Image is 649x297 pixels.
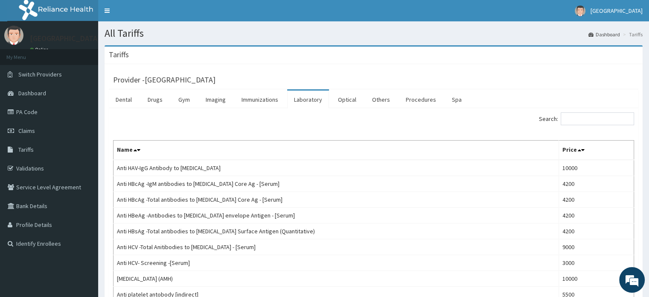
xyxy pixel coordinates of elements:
[114,223,559,239] td: Anti HBsAg -Total antibodies to [MEDICAL_DATA] Surface Antigen (Quantitative)
[114,208,559,223] td: Anti HBeAg -Antibodies to [MEDICAL_DATA] envelope Antigen - [Serum]
[114,160,559,176] td: Anti HAV-IgG Antibody to [MEDICAL_DATA]
[18,127,35,135] span: Claims
[114,271,559,287] td: [MEDICAL_DATA] (AMH)
[140,4,160,25] div: Minimize live chat window
[399,91,443,109] a: Procedures
[559,160,634,176] td: 10000
[559,208,634,223] td: 4200
[559,255,634,271] td: 3000
[331,91,363,109] a: Optical
[114,239,559,255] td: Anti HCV -Total Anitibodies to [MEDICAL_DATA] - [Serum]
[4,26,23,45] img: User Image
[114,192,559,208] td: Anti HBcAg -Total antibodies to [MEDICAL_DATA] Core Ag - [Serum]
[44,48,143,59] div: Chat with us now
[559,239,634,255] td: 9000
[588,31,620,38] a: Dashboard
[109,91,139,109] a: Dental
[114,176,559,192] td: Anti HBcAg -IgM antibodies to [MEDICAL_DATA] Core Ag - [Serum]
[172,91,197,109] a: Gym
[49,92,118,179] span: We're online!
[559,176,634,192] td: 4200
[18,89,46,97] span: Dashboard
[235,91,285,109] a: Immunizations
[445,91,469,109] a: Spa
[199,91,233,109] a: Imaging
[114,141,559,160] th: Name
[559,271,634,287] td: 10000
[114,255,559,271] td: Anti HCV- Screening -[Serum]
[16,43,35,64] img: d_794563401_company_1708531726252_794563401
[539,112,634,125] label: Search:
[18,146,34,153] span: Tariffs
[141,91,169,109] a: Drugs
[621,31,643,38] li: Tariffs
[559,192,634,208] td: 4200
[30,35,100,42] p: [GEOGRAPHIC_DATA]
[30,47,50,53] a: Online
[559,223,634,239] td: 4200
[18,71,62,78] span: Switch Providers
[559,141,634,160] th: Price
[365,91,397,109] a: Others
[591,7,643,15] span: [GEOGRAPHIC_DATA]
[575,6,585,16] img: User Image
[561,112,634,125] input: Search:
[109,51,129,59] h3: Tariffs
[113,76,215,84] h3: Provider - [GEOGRAPHIC_DATA]
[287,91,329,109] a: Laboratory
[4,203,163,232] textarea: Type your message and hit 'Enter'
[105,28,643,39] h1: All Tariffs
